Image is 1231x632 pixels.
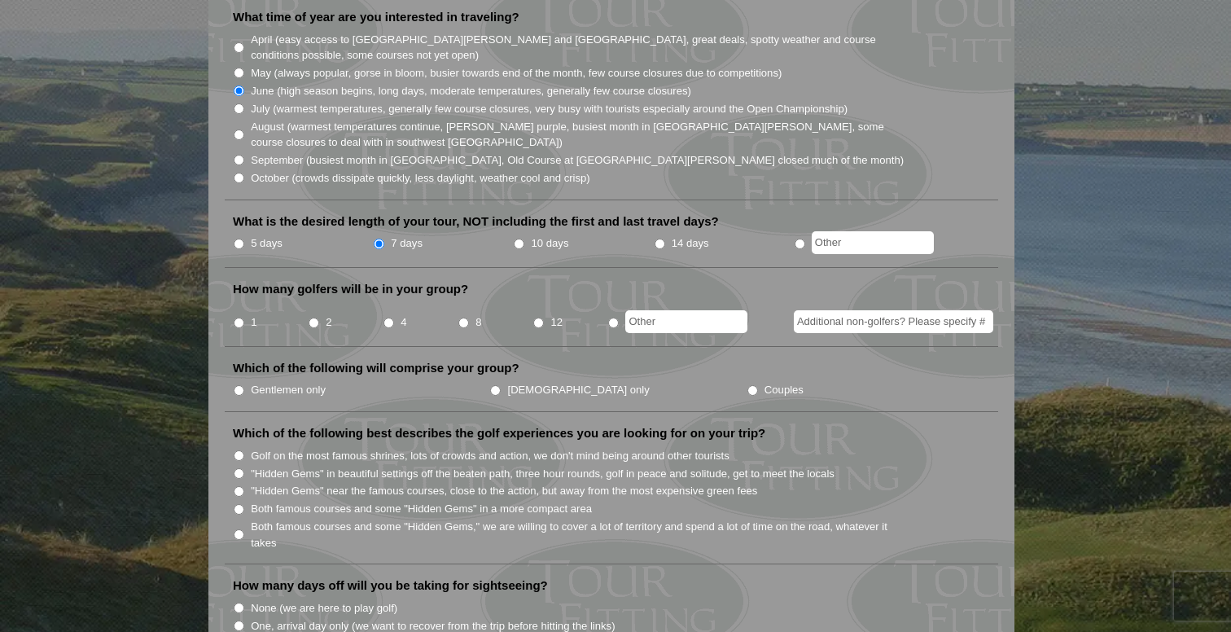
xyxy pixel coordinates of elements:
label: 7 days [391,235,423,252]
label: How many golfers will be in your group? [233,281,468,297]
label: How many days off will you be taking for sightseeing? [233,577,548,594]
label: Couples [764,382,804,398]
input: Other [625,310,747,333]
label: June (high season begins, long days, moderate temperatures, generally few course closures) [251,83,691,99]
label: May (always popular, gorse in bloom, busier towards end of the month, few course closures due to ... [251,65,782,81]
label: Both famous courses and some "Hidden Gems," we are willing to cover a lot of territory and spend ... [251,519,905,551]
label: 12 [550,314,563,331]
label: April (easy access to [GEOGRAPHIC_DATA][PERSON_NAME] and [GEOGRAPHIC_DATA], great deals, spotty w... [251,32,905,64]
label: Which of the following best describes the golf experiences you are looking for on your trip? [233,425,765,441]
label: 10 days [532,235,569,252]
label: What time of year are you interested in traveling? [233,9,519,25]
label: October (crowds dissipate quickly, less daylight, weather cool and crisp) [251,170,590,187]
label: 4 [401,314,406,331]
label: [DEMOGRAPHIC_DATA] only [508,382,650,398]
label: 14 days [672,235,709,252]
label: 2 [326,314,331,331]
label: Both famous courses and some "Hidden Gems" in a more compact area [251,501,592,517]
label: None (we are here to play golf) [251,600,397,617]
input: Other [812,231,934,254]
label: Golf on the most famous shrines, lots of crowds and action, we don't mind being around other tour... [251,448,729,464]
label: 8 [475,314,481,331]
label: 1 [251,314,256,331]
label: Gentlemen only [251,382,326,398]
label: July (warmest temperatures, generally few course closures, very busy with tourists especially aro... [251,101,848,117]
label: "Hidden Gems" near the famous courses, close to the action, but away from the most expensive gree... [251,483,757,499]
label: September (busiest month in [GEOGRAPHIC_DATA], Old Course at [GEOGRAPHIC_DATA][PERSON_NAME] close... [251,152,904,169]
label: Which of the following will comprise your group? [233,360,519,376]
label: "Hidden Gems" in beautiful settings off the beaten path, three hour rounds, golf in peace and sol... [251,466,835,482]
input: Additional non-golfers? Please specify # [794,310,993,333]
label: 5 days [251,235,283,252]
label: What is the desired length of your tour, NOT including the first and last travel days? [233,213,719,230]
label: August (warmest temperatures continue, [PERSON_NAME] purple, busiest month in [GEOGRAPHIC_DATA][P... [251,119,905,151]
